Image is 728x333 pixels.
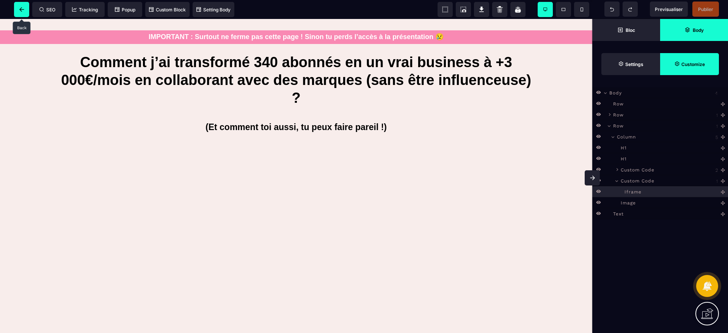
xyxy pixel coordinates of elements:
div: H1 [619,143,724,151]
span: Setting Body [196,7,231,13]
div: 1 [149,23,151,30]
label: Oui, je suis majeure [77,175,227,190]
p: Pour voir les créneaux horaires disponibles, veuillez renseigner vos informations [275,116,375,140]
span: Custom Code [621,165,654,173]
span: 1. Quelle est ta profession actuelle ? [81,57,177,63]
div: 4 [715,91,718,96]
div: Row [611,110,724,118]
span: Text [613,209,624,217]
strong: Bloc [626,27,635,33]
span: Image [621,198,636,206]
div: H1 [619,154,724,162]
label: Entre 500€/mois et 1000€/mois [77,229,227,243]
span: Row [613,121,624,129]
span: Open Style Manager [660,53,719,75]
div: 1 [716,124,718,129]
p: Powered by [201,279,228,285]
label: Salariée en CDI ou CDD [77,64,227,78]
span: View components [438,2,453,17]
span: (Choix unique) [179,57,215,63]
div: 2 [715,168,718,173]
div: Row [611,121,724,129]
span: H1 [621,143,627,151]
h1: (Et comment toi aussi, tu peux faire pareil !) [57,99,535,117]
strong: Body [693,27,704,33]
span: Body [609,88,622,96]
span: Column [617,132,636,140]
div: Body [607,88,724,96]
span: Row [613,110,624,118]
span: 3. Quels sont tes revenus actuels ? [81,208,173,214]
span: Popup [115,7,135,13]
a: Powered by [201,278,278,285]
p: Sélectionnez une date et une heure [252,50,398,60]
span: Iframe [624,187,642,195]
div: Row [611,99,724,107]
p: Réservez votre appel [272,22,334,31]
span: Tracking [72,7,98,13]
label: Profession libérale [77,107,227,121]
div: Iframe [623,187,724,195]
label: Entre 1000€/mois et 1500€/mois [77,243,227,258]
span: Custom Code [621,176,654,184]
span: Previsualiser [655,6,683,12]
p: Questions [81,38,227,50]
label: Entrepreneure / Chef d’entreprise [77,78,227,93]
label: En recherche d’emploi / Sans activité [77,136,227,150]
label: Autre [77,150,227,165]
div: Custom Code [619,165,724,173]
strong: Settings [625,61,643,67]
div: Custom Code [619,176,724,184]
span: Settings [601,53,660,75]
span: Row [613,99,624,107]
span: 2. Es-tu majeure (18 ans ou plus) ? [81,168,173,174]
strong: Customize [681,61,705,67]
p: Remplissez le formulaire [160,22,235,31]
div: Column [615,132,724,140]
span: Publier [698,6,713,12]
div: 1 [716,113,718,118]
label: Moins de 500€/mois [77,215,227,229]
label: Étudiante [77,121,227,136]
label: Entre 1500€/mois et 2000€/mois [77,258,227,272]
label: Non, je suis mineure [77,190,227,204]
span: Open Blocks [592,19,660,41]
div: 5 [715,135,718,140]
span: H1 [621,154,627,162]
div: 2 [260,23,265,30]
span: Screenshot [456,2,471,17]
div: Text [611,209,724,217]
div: Image [619,198,724,206]
span: (Choix unique) [176,168,211,174]
label: Freelance / Indépendante [77,93,227,107]
span: Preview [650,2,688,17]
span: SEO [39,7,55,13]
span: Open Layer Manager [660,19,728,41]
span: (Choix unique) [175,208,211,214]
span: Custom Block [149,7,186,13]
h1: Comment j’ai transformé 340 abonnés en un vrai business à +3 000€/mois en collaborant avec des ma... [57,31,535,92]
div: 1 [716,179,718,184]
